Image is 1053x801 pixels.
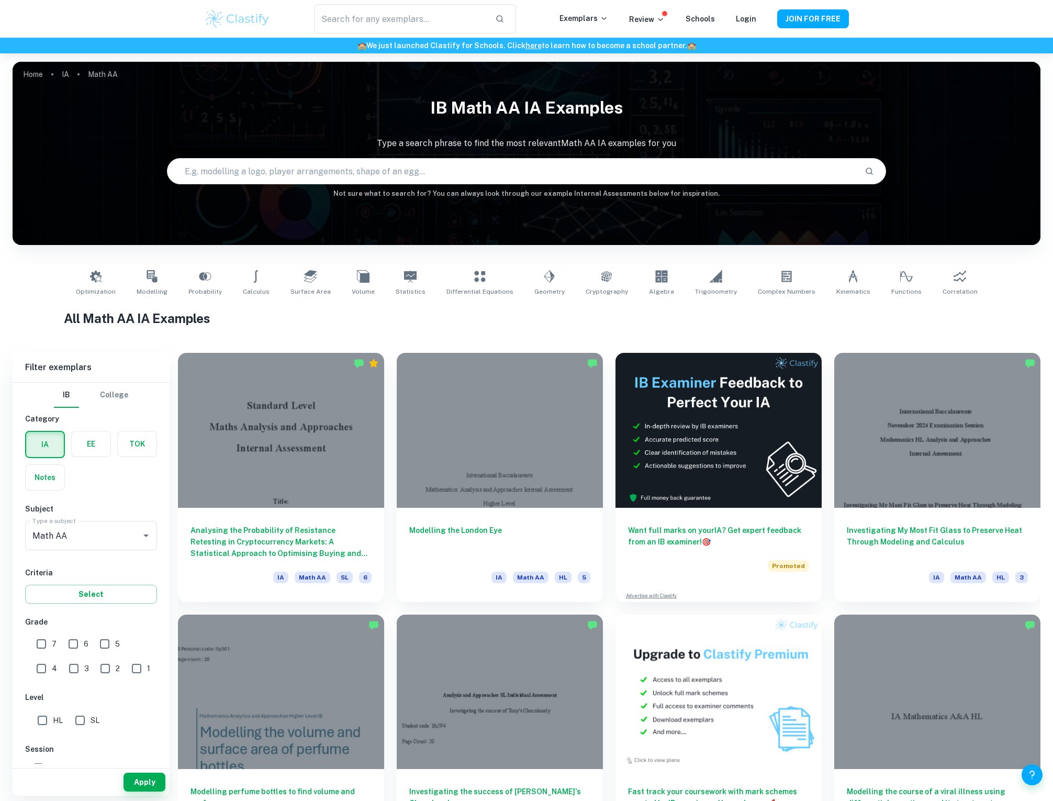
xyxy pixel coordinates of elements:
[54,383,79,408] button: IB
[76,287,116,296] span: Optimization
[578,572,590,583] span: 5
[52,638,57,650] span: 7
[1015,572,1028,583] span: 3
[25,616,157,628] h6: Grade
[354,358,364,369] img: Marked
[702,538,711,546] span: 🎯
[943,287,978,296] span: Correlation
[2,40,1051,51] h6: We just launched Clastify for Schools. Click to learn how to become a school partner.
[587,620,598,630] img: Marked
[587,358,598,369] img: Marked
[758,287,815,296] span: Complex Numbers
[337,572,353,583] span: SL
[53,715,63,726] span: HL
[686,15,715,23] a: Schools
[534,287,565,296] span: Geometry
[626,592,677,599] a: Advertise with Clastify
[687,41,696,50] span: 🏫
[178,353,384,602] a: Analysing the Probability of Resistance Retesting in Cryptocurrency Markets: A Statistical Approa...
[100,383,128,408] button: College
[188,287,222,296] span: Probability
[25,567,157,578] h6: Criteria
[116,663,120,674] span: 2
[314,4,487,34] input: Search for any exemplars...
[147,663,150,674] span: 1
[243,287,270,296] span: Calculus
[64,309,989,328] h1: All Math AA IA Examples
[847,525,1028,559] h6: Investigating My Most Fit Glass to Preserve Heat Through Modeling and Calculus
[137,287,167,296] span: Modelling
[929,572,944,583] span: IA
[84,663,89,674] span: 3
[352,287,375,296] span: Volume
[357,41,366,50] span: 🏫
[118,431,156,457] button: TOK
[525,41,542,50] a: here
[52,663,57,674] span: 4
[649,287,674,296] span: Algebra
[559,13,608,24] p: Exemplars
[25,585,157,604] button: Select
[290,287,331,296] span: Surface Area
[25,743,157,755] h6: Session
[91,715,99,726] span: SL
[491,572,507,583] span: IA
[834,353,1040,602] a: Investigating My Most Fit Glass to Preserve Heat Through Modeling and CalculusIAMath AAHL3
[555,572,572,583] span: HL
[777,9,849,28] button: JOIN FOR FREE
[115,638,120,650] span: 5
[13,353,170,382] h6: Filter exemplars
[167,157,857,186] input: E.g. modelling a logo, player arrangements, shape of an egg...
[25,692,157,703] h6: Level
[860,162,878,180] button: Search
[1025,358,1035,369] img: Marked
[992,572,1009,583] span: HL
[23,67,43,82] a: Home
[768,560,809,572] span: Promoted
[695,287,737,296] span: Trigonometry
[836,287,870,296] span: Kinematics
[13,91,1040,125] h1: IB Math AA IA examples
[88,69,118,80] p: Math AA
[629,14,665,25] p: Review
[54,383,128,408] div: Filter type choice
[26,432,64,457] button: IA
[25,413,157,425] h6: Category
[396,287,425,296] span: Statistics
[26,465,64,490] button: Notes
[204,8,271,29] img: Clastify logo
[368,358,379,369] div: Premium
[397,353,603,602] a: Modelling the London EyeIAMath AAHL5
[13,188,1040,199] h6: Not sure what to search for? You can always look through our example Internal Assessments below f...
[191,525,372,559] h6: Analysing the Probability of Resistance Retesting in Cryptocurrency Markets: A Statistical Approa...
[49,762,73,774] span: [DATE]
[409,525,590,559] h6: Modelling the London Eye
[13,137,1040,150] p: Type a search phrase to find the most relevant Math AA IA examples for you
[586,287,628,296] span: Cryptography
[736,15,756,23] a: Login
[124,773,165,792] button: Apply
[1025,620,1035,630] img: Marked
[84,638,88,650] span: 6
[295,572,330,583] span: Math AA
[891,287,922,296] span: Functions
[615,353,822,508] img: Thumbnail
[446,287,513,296] span: Differential Equations
[368,620,379,630] img: Marked
[950,572,986,583] span: Math AA
[628,525,809,548] h6: Want full marks on your IA ? Get expert feedback from an IB examiner!
[273,572,288,583] span: IA
[25,503,157,515] h6: Subject
[139,528,153,543] button: Open
[359,572,372,583] span: 6
[62,67,69,82] a: IA
[615,353,822,602] a: Want full marks on yourIA? Get expert feedback from an IB examiner!PromotedAdvertise with Clastify
[513,572,548,583] span: Math AA
[615,615,822,770] img: Thumbnail
[72,431,110,457] button: EE
[1022,764,1043,785] button: Help and Feedback
[32,516,76,525] label: Type a subject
